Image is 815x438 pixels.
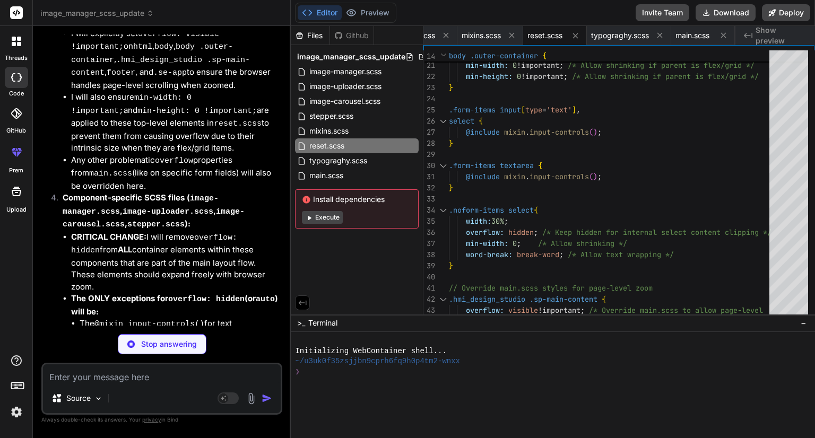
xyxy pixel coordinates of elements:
[423,249,435,260] div: 38
[572,105,576,115] span: ]
[9,166,23,175] label: prem
[466,72,513,81] span: min-height:
[542,227,755,237] span: /* Keep hidden for internal select content clippin
[423,283,435,294] div: 41
[436,205,450,216] div: Click to collapse the range.
[466,239,508,248] span: min-width:
[71,231,280,293] li: I will remove from container elements within these components that are part of the main layout fl...
[568,60,755,70] span: /* Allow shrinking if parent is flex/grid */
[133,42,152,51] code: html
[576,105,580,115] span: ,
[291,30,330,41] div: Files
[479,116,483,126] span: {
[71,91,280,154] li: I will also ensure and are applied to these top-level elements in to prevent them from causing ov...
[597,127,602,137] span: ;
[517,239,521,248] span: ;
[423,60,435,71] div: 21
[517,60,559,70] span: !important
[462,30,501,41] span: mixins.scss
[308,95,382,108] span: image-carousel.scss
[534,227,538,237] span: ;
[589,127,593,137] span: (
[63,194,219,216] code: image-manager.scss
[423,294,435,305] div: 42
[308,154,368,167] span: typograghy.scss
[449,183,453,192] span: }
[449,83,453,92] span: }
[423,104,435,116] div: 25
[297,51,405,62] span: image_manager_scss_update
[262,393,272,404] img: icon
[466,216,491,226] span: width:
[423,260,435,271] div: 39
[762,4,810,21] button: Deploy
[449,261,453,270] span: }
[423,82,435,93] div: 23
[80,318,280,343] li: The for text inputs/textareas (to clip internal text).
[423,160,435,171] div: 30
[466,250,513,259] span: word-break:
[530,294,597,304] span: .sp-main-content
[71,232,146,242] strong: CRITICAL CHANGE:
[245,392,257,405] img: attachment
[71,28,280,92] li: I will explicitly set on , , , , , and to ensure the browser handles page-level scrolling when zo...
[423,216,435,227] div: 35
[308,65,383,78] span: image-manager.scss
[559,250,563,259] span: ;
[141,339,197,349] p: Stop answering
[504,127,525,137] span: mixin
[504,216,508,226] span: ;
[799,314,809,331] button: −
[6,126,26,135] label: GitHub
[436,160,450,171] div: Click to collapse the range.
[513,239,517,248] span: 0
[602,294,606,304] span: {
[466,305,504,315] span: overflow:
[449,161,496,170] span: .form-items
[542,51,547,60] span: {
[295,367,300,377] span: ❯
[154,42,174,51] code: body
[449,283,653,293] span: // Override main.scss styles for page-level zoom
[593,127,597,137] span: )
[94,320,204,329] code: @mixin input-controls()
[521,72,563,81] span: !important
[525,105,542,115] span: type
[423,127,435,138] div: 27
[525,172,530,181] span: .
[423,93,435,104] div: 24
[504,172,525,181] span: mixin
[597,172,602,181] span: ;
[137,107,257,116] code: min-height: 0 !important;
[66,393,91,404] p: Source
[41,415,282,425] p: Always double-check its answers. Your in Bind
[756,25,807,46] span: Show preview
[423,51,435,62] span: 14
[547,105,572,115] span: 'text'
[71,154,280,192] li: Any other problematic properties from (like on specific form fields) will also be overridden here.
[423,194,435,205] div: 33
[527,30,562,41] span: reset.scss
[508,227,534,237] span: hidden
[423,205,435,216] div: 34
[302,194,412,205] span: Install dependencies
[297,318,305,328] span: >_
[466,127,500,137] span: @include
[63,192,245,229] strong: Component-specific SCSS files ( , , , ):
[517,250,559,259] span: break-word
[572,72,759,81] span: /* Allow shrinking if parent is flex/grid */
[538,161,542,170] span: {
[568,250,674,259] span: /* Allow text wrapping */
[466,172,500,181] span: @include
[71,56,250,78] code: .hmi_design_studio .sp-main-content
[71,293,278,317] strong: The ONLY exceptions for (or ) will be:
[308,318,337,328] span: Terminal
[530,127,589,137] span: input-controls
[153,68,187,77] code: .se-app
[449,51,466,60] span: body
[534,205,538,215] span: {
[449,294,525,304] span: .hmi_design_studio
[423,71,435,82] div: 22
[449,116,474,126] span: select
[470,51,538,60] span: .outer-container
